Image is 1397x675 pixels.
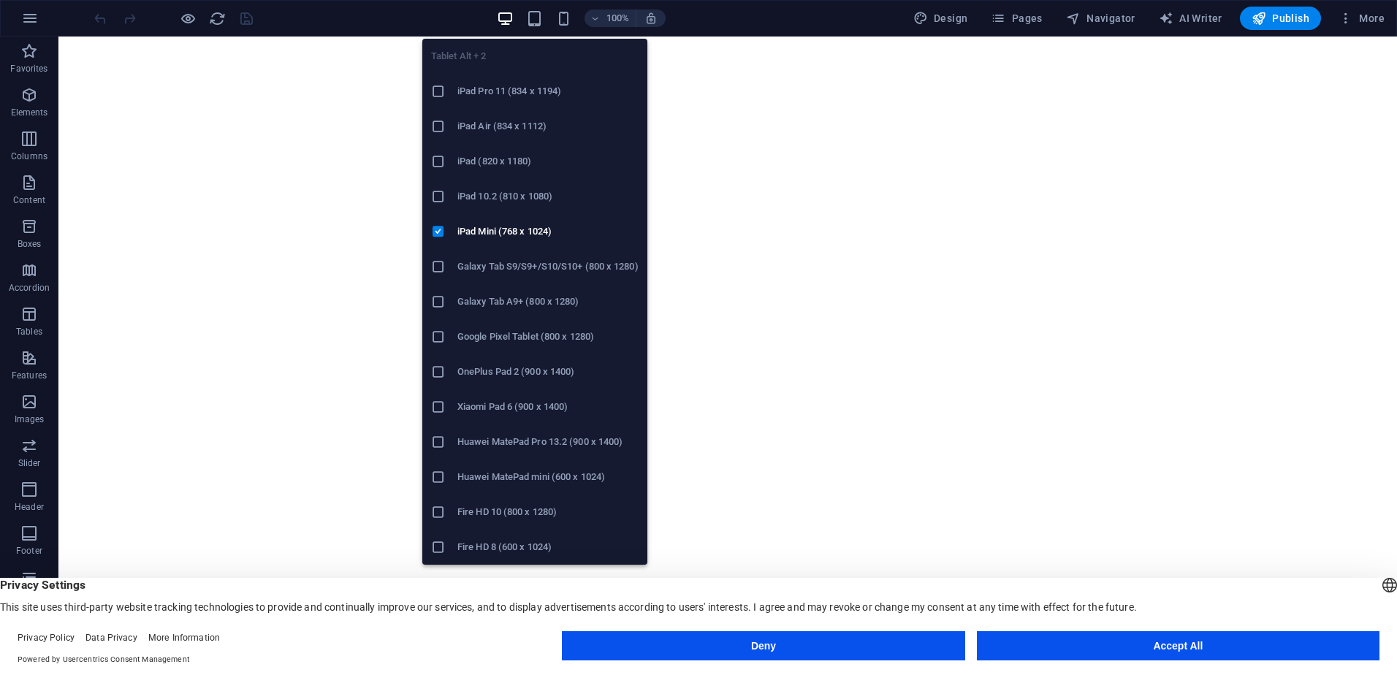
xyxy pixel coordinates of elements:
[11,107,48,118] p: Elements
[10,63,47,75] p: Favorites
[457,433,639,451] h6: Huawei MatePad Pro 13.2 (900 x 1400)
[9,282,50,294] p: Accordion
[606,9,630,27] h6: 100%
[1252,11,1309,26] span: Publish
[457,398,639,416] h6: Xiaomi Pad 6 (900 x 1400)
[907,7,974,30] button: Design
[16,326,42,337] p: Tables
[1333,7,1390,30] button: More
[209,10,226,27] i: Reload page
[644,12,658,25] i: On resize automatically adjust zoom level to fit chosen device.
[457,188,639,205] h6: iPad 10.2 (810 x 1080)
[985,7,1048,30] button: Pages
[1066,11,1135,26] span: Navigator
[1339,11,1385,26] span: More
[208,9,226,27] button: reload
[179,9,197,27] button: Click here to leave preview mode and continue editing
[1159,11,1222,26] span: AI Writer
[1153,7,1228,30] button: AI Writer
[11,150,47,162] p: Columns
[457,328,639,346] h6: Google Pixel Tablet (800 x 1280)
[1240,7,1321,30] button: Publish
[457,118,639,135] h6: iPad Air (834 x 1112)
[13,194,45,206] p: Content
[457,503,639,521] h6: Fire HD 10 (800 x 1280)
[15,501,44,513] p: Header
[457,538,639,556] h6: Fire HD 8 (600 x 1024)
[457,363,639,381] h6: OnePlus Pad 2 (900 x 1400)
[12,370,47,381] p: Features
[457,468,639,486] h6: Huawei MatePad mini (600 x 1024)
[913,11,968,26] span: Design
[457,153,639,170] h6: iPad (820 x 1180)
[18,238,42,250] p: Boxes
[457,258,639,275] h6: Galaxy Tab S9/S9+/S10/S10+ (800 x 1280)
[457,293,639,310] h6: Galaxy Tab A9+ (800 x 1280)
[16,545,42,557] p: Footer
[1060,7,1141,30] button: Navigator
[991,11,1042,26] span: Pages
[15,413,45,425] p: Images
[585,9,636,27] button: 100%
[907,7,974,30] div: Design (Ctrl+Alt+Y)
[457,223,639,240] h6: iPad Mini (768 x 1024)
[18,457,41,469] p: Slider
[457,83,639,100] h6: iPad Pro 11 (834 x 1194)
